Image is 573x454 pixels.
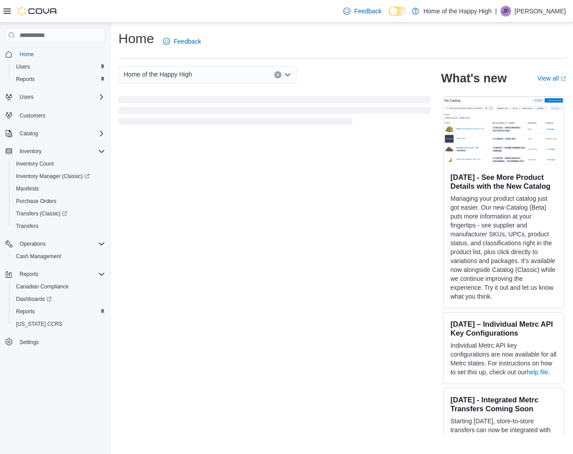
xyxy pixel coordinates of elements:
button: Home [2,48,109,61]
span: Users [20,93,33,101]
span: Reports [16,269,105,280]
a: Dashboards [12,294,55,304]
a: Transfers (Classic) [12,208,71,219]
a: Inventory Manager (Classic) [9,170,109,182]
span: Inventory Manager (Classic) [16,173,89,180]
span: Customers [16,109,105,121]
button: Reports [16,269,42,280]
span: Home [20,51,34,58]
span: Dashboards [16,296,52,303]
a: Transfers (Classic) [9,207,109,220]
span: Cash Management [16,253,61,260]
span: JF [503,6,508,16]
a: [US_STATE] CCRS [12,319,66,329]
span: Settings [16,336,105,348]
span: Operations [20,240,46,247]
span: Reports [16,76,35,83]
span: Home [16,49,105,60]
span: Feedback [354,7,381,16]
a: Dashboards [9,293,109,305]
button: Cash Management [9,250,109,263]
p: Managing your product catalog just got easier. Our new Catalog (Beta) puts more information at yo... [451,194,557,301]
a: Feedback [159,32,204,50]
button: Open list of options [284,71,291,78]
span: Washington CCRS [12,319,105,329]
span: Transfers [16,223,38,230]
a: Cash Management [12,251,65,262]
span: Reports [12,306,105,317]
span: [US_STATE] CCRS [16,320,62,328]
span: Customers [20,112,45,119]
span: Purchase Orders [12,196,105,207]
span: Manifests [16,185,39,192]
span: Users [16,63,30,70]
p: [PERSON_NAME] [515,6,566,16]
span: Manifests [12,183,105,194]
a: Inventory Count [12,158,57,169]
h3: [DATE] - Integrated Metrc Transfers Coming Soon [451,395,557,413]
span: Users [12,61,105,72]
button: Inventory [2,145,109,158]
span: Reports [12,74,105,85]
span: Inventory Count [16,160,54,167]
a: Users [12,61,33,72]
button: Reports [9,305,109,318]
button: Manifests [9,182,109,195]
a: Transfers [12,221,42,231]
div: Joshua Fadero [500,6,511,16]
span: Purchase Orders [16,198,57,205]
a: Canadian Compliance [12,281,72,292]
img: Cova [18,7,58,16]
button: Canadian Compliance [9,280,109,293]
span: Cash Management [12,251,105,262]
a: Settings [16,337,42,348]
span: Loading [118,98,431,126]
span: Transfers [12,221,105,231]
button: Operations [2,238,109,250]
span: Users [16,92,105,102]
span: Reports [20,271,38,278]
span: Transfers (Classic) [16,210,67,217]
input: Dark Mode [389,7,407,16]
p: Home of the Happy High [423,6,492,16]
span: Feedback [174,37,201,46]
span: Dashboards [12,294,105,304]
a: Home [16,49,37,60]
button: Reports [2,268,109,280]
button: Settings [2,336,109,349]
h3: [DATE] - See More Product Details with the New Catalog [451,173,557,191]
a: Purchase Orders [12,196,60,207]
p: | [495,6,497,16]
span: Canadian Compliance [12,281,105,292]
span: Reports [16,308,35,315]
a: Inventory Manager (Classic) [12,171,93,182]
a: Reports [12,74,38,85]
button: Catalog [16,128,41,139]
span: Inventory [16,146,105,157]
a: Manifests [12,183,42,194]
button: Inventory [16,146,45,157]
p: Individual Metrc API key configurations are now available for all Metrc states. For instructions ... [451,341,557,377]
span: Catalog [20,130,38,137]
button: Reports [9,73,109,85]
nav: Complex example [5,44,105,372]
a: help file [527,369,548,376]
span: Transfers (Classic) [12,208,105,219]
button: Clear input [274,71,281,78]
h3: [DATE] – Individual Metrc API Key Configurations [451,320,557,337]
span: Operations [16,239,105,249]
span: Settings [20,339,39,346]
a: View allExternal link [537,75,566,82]
a: Feedback [340,2,385,20]
span: Inventory Count [12,158,105,169]
button: Transfers [9,220,109,232]
button: [US_STATE] CCRS [9,318,109,330]
h2: What's new [441,71,507,85]
button: Users [9,61,109,73]
button: Users [2,91,109,103]
button: Inventory Count [9,158,109,170]
a: Customers [16,110,49,121]
span: Canadian Compliance [16,283,69,290]
h1: Home [118,30,154,48]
